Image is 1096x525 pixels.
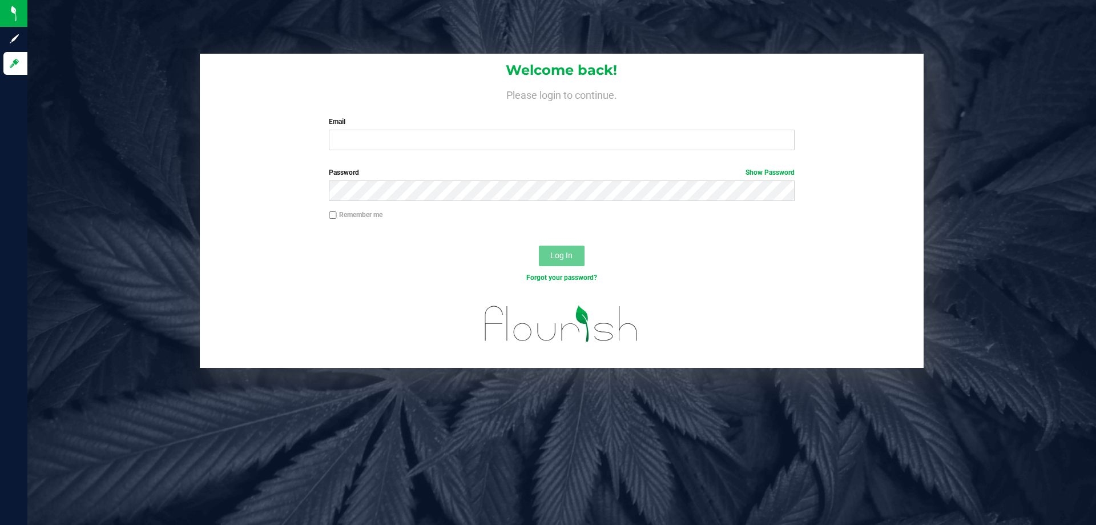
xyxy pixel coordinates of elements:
[9,58,20,69] inline-svg: Log in
[200,87,924,101] h4: Please login to continue.
[200,63,924,78] h1: Welcome back!
[329,117,794,127] label: Email
[329,210,382,220] label: Remember me
[329,169,359,177] span: Password
[9,33,20,45] inline-svg: Sign up
[471,295,652,353] img: flourish_logo.svg
[539,246,585,266] button: Log In
[526,274,597,282] a: Forgot your password?
[550,251,573,260] span: Log In
[329,211,337,219] input: Remember me
[746,169,795,177] a: Show Password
